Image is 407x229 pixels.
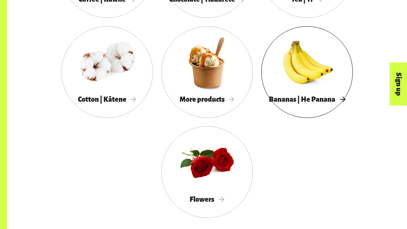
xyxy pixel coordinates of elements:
[190,196,224,203] span: Flowers
[269,96,345,103] span: Bananas | He Panana
[78,96,136,103] span: Cotton | Kātene
[161,26,253,118] a: More products
[61,26,153,118] a: Cotton | Kātene
[261,26,353,118] a: Bananas | He Panana
[161,126,253,218] a: Flowers
[180,96,235,103] span: More products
